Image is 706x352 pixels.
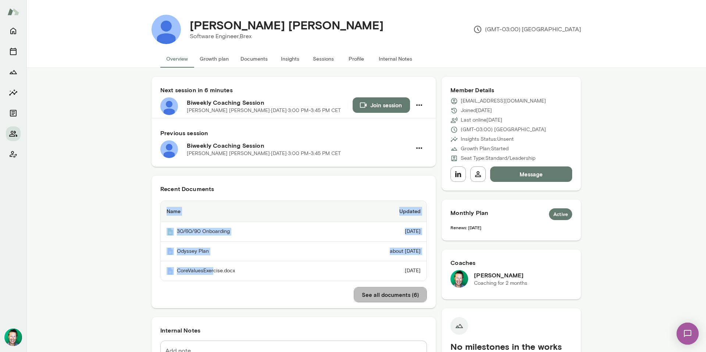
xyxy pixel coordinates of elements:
button: Documents [235,50,274,68]
button: Documents [6,106,21,121]
button: Profile [340,50,373,68]
p: (GMT-03:00) [GEOGRAPHIC_DATA] [461,126,546,133]
button: Growth Plan [6,65,21,79]
img: Mento [167,228,174,236]
td: [DATE] [334,222,427,242]
h6: Monthly Plan [450,208,572,220]
th: Name [161,201,334,222]
button: See all documents (6) [354,287,427,302]
p: Growth Plan: Started [461,145,509,152]
img: Mento [7,5,19,19]
button: Members [6,126,21,141]
p: Software Engineer, Brex [190,32,384,41]
p: [EMAIL_ADDRESS][DOMAIN_NAME] [461,97,546,105]
h6: [PERSON_NAME] [474,271,527,280]
th: CoreValuesExercise.docx [161,261,334,281]
button: Insights [6,85,21,100]
td: about [DATE] [334,242,427,262]
p: Joined [DATE] [461,107,492,114]
td: [DATE] [334,261,427,281]
p: [PERSON_NAME] [PERSON_NAME] · [DATE] · 3:00 PM-3:45 PM CET [187,150,341,157]
img: Mento [167,267,174,275]
p: [PERSON_NAME] [PERSON_NAME] · [DATE] · 3:00 PM-3:45 PM CET [187,107,341,114]
button: Sessions [6,44,21,59]
p: Insights Status: Unsent [461,136,514,143]
th: 30/60/90 Onboarding [161,222,334,242]
button: Join session [353,97,410,113]
span: Active [549,211,572,218]
h6: Coaches [450,258,572,267]
button: Insights [274,50,307,68]
h6: Previous session [160,129,427,137]
button: Home [6,24,21,38]
p: Seat Type: Standard/Leadership [461,155,535,162]
h6: Next session in 6 minutes [160,86,427,94]
button: Client app [6,147,21,162]
h6: Biweekly Coaching Session [187,98,353,107]
img: Brian Lawrence [4,328,22,346]
button: Growth plan [194,50,235,68]
p: Last online [DATE] [461,116,502,124]
button: Sessions [307,50,340,68]
th: Updated [334,201,427,222]
p: (GMT-03:00) [GEOGRAPHIC_DATA] [473,25,581,34]
button: Internal Notes [373,50,418,68]
img: Avallon Azevedo [151,15,181,44]
h6: Biweekly Coaching Session [187,141,411,150]
img: Brian Lawrence [450,270,468,288]
h6: Member Details [450,86,572,94]
button: Message [490,166,572,182]
button: Overview [160,50,194,68]
p: Coaching for 2 months [474,280,527,287]
img: Mento [167,248,174,255]
h6: Internal Notes [160,326,427,335]
h6: Recent Documents [160,184,427,193]
th: Odyssey Plan [161,242,334,262]
span: Renews: [DATE] [450,225,481,230]
h4: [PERSON_NAME] [PERSON_NAME] [190,18,384,32]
